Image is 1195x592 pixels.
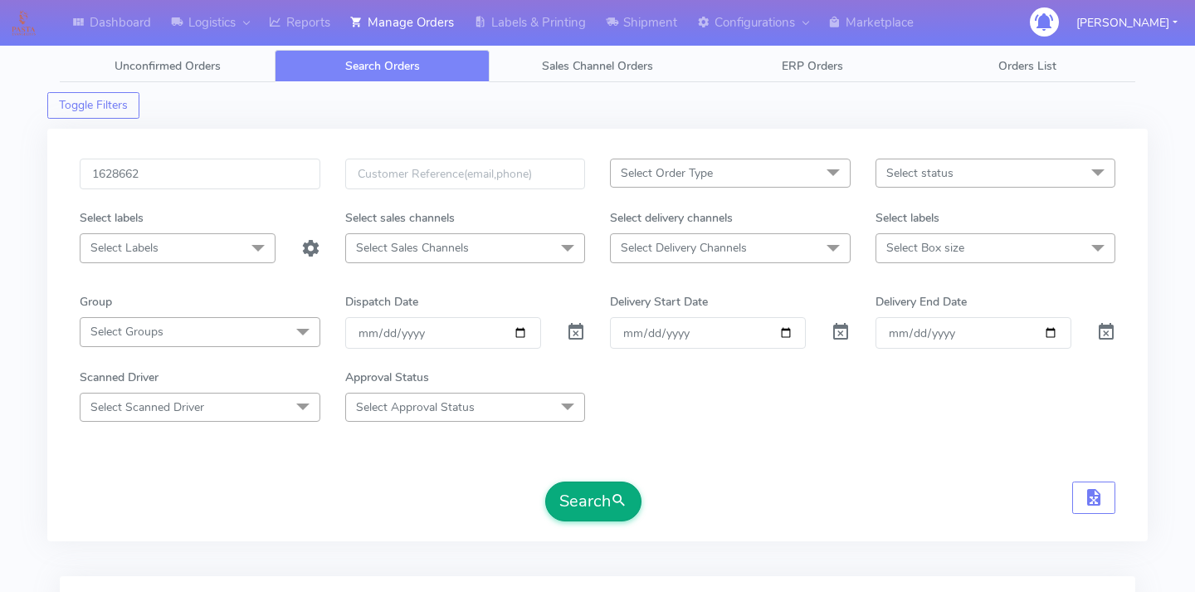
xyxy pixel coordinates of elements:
button: [PERSON_NAME] [1064,6,1190,40]
span: Sales Channel Orders [542,58,653,74]
span: Select Order Type [621,165,713,181]
label: Select labels [80,209,144,227]
label: Select labels [876,209,939,227]
span: Select Approval Status [356,399,475,415]
span: ERP Orders [782,58,843,74]
span: Select Delivery Channels [621,240,747,256]
button: Toggle Filters [47,92,139,119]
label: Delivery End Date [876,293,967,311]
label: Scanned Driver [80,369,159,386]
span: Select Box size [886,240,964,256]
label: Select delivery channels [610,209,733,227]
span: Select Groups [90,324,163,340]
span: Select Sales Channels [356,240,469,256]
input: Customer Reference(email,phone) [345,159,586,189]
input: Order Id [80,159,320,189]
button: Search [545,482,641,521]
span: Select Scanned Driver [90,399,204,415]
label: Select sales channels [345,209,455,227]
ul: Tabs [60,50,1135,82]
span: Search Orders [345,58,420,74]
span: Unconfirmed Orders [115,58,221,74]
span: Select status [886,165,954,181]
label: Dispatch Date [345,293,418,311]
span: Select Labels [90,240,159,256]
span: Orders List [998,58,1056,74]
label: Delivery Start Date [610,293,708,311]
label: Group [80,293,112,311]
label: Approval Status [345,369,429,386]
